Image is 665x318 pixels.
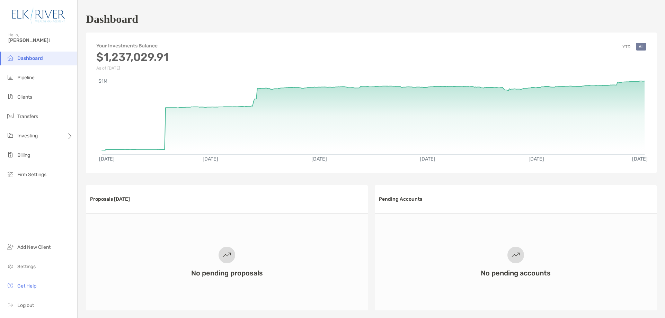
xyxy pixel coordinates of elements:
[96,43,169,49] h4: Your Investments Balance
[98,78,107,84] text: $1M
[6,54,15,62] img: dashboard icon
[17,302,34,308] span: Log out
[632,156,648,162] text: [DATE]
[90,196,130,202] h3: Proposals [DATE]
[529,156,544,162] text: [DATE]
[6,262,15,270] img: settings icon
[6,281,15,290] img: get-help icon
[6,92,15,101] img: clients icon
[8,3,69,28] img: Zoe Logo
[6,131,15,139] img: investing icon
[620,43,633,51] button: YTD
[96,51,169,64] h3: $1,237,029.91
[6,170,15,178] img: firm-settings icon
[17,75,35,81] span: Pipeline
[17,172,46,178] span: Firm Settings
[6,112,15,120] img: transfers icon
[96,66,169,71] p: As of [DATE]
[17,55,43,61] span: Dashboard
[6,243,15,251] img: add_new_client icon
[203,156,218,162] text: [DATE]
[6,73,15,81] img: pipeline icon
[420,156,435,162] text: [DATE]
[191,269,263,277] h3: No pending proposals
[6,301,15,309] img: logout icon
[86,13,138,26] h1: Dashboard
[17,283,36,289] span: Get Help
[379,196,422,202] h3: Pending Accounts
[17,244,51,250] span: Add New Client
[17,152,30,158] span: Billing
[17,113,38,119] span: Transfers
[636,43,646,51] button: All
[8,37,73,43] span: [PERSON_NAME]!
[17,133,38,139] span: Investing
[99,156,115,162] text: [DATE]
[17,264,36,270] span: Settings
[481,269,551,277] h3: No pending accounts
[17,94,32,100] span: Clients
[6,151,15,159] img: billing icon
[311,156,327,162] text: [DATE]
